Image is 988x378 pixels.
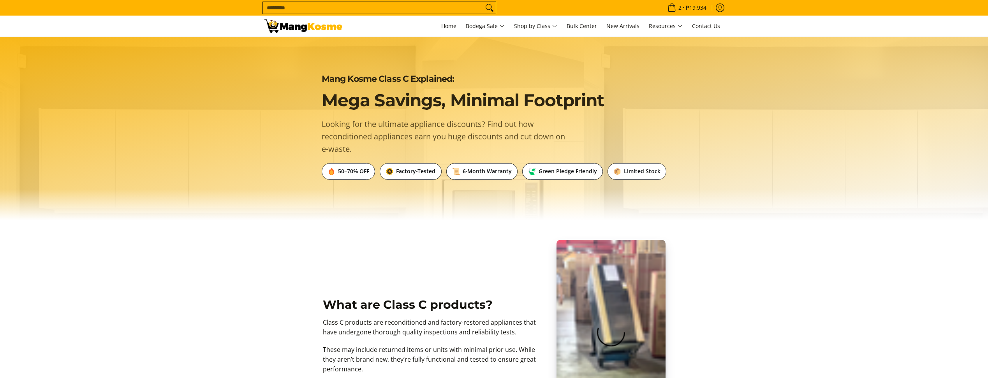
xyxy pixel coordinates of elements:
[649,21,683,31] span: Resources
[522,163,603,180] span: Green Pledge Friendly
[688,16,724,37] a: Contact Us
[685,5,708,11] span: ₱19,934
[466,21,505,31] span: Bodega Sale
[446,163,518,180] span: 6‑Month Warranty
[514,21,557,31] span: Shop by Class
[677,5,683,11] span: 2
[606,22,639,30] span: New Arrivals
[608,163,666,180] span: Limited Stock
[322,65,664,111] h1: Mega Savings, Minimal Footprint
[645,16,687,37] a: Resources
[563,16,601,37] a: Bulk Center
[323,318,549,345] p: Class C products are reconditioned and factory-restored appliances that have undergone thorough q...
[323,297,549,312] h2: What are Class C products?
[350,16,724,37] nav: Main Menu
[462,16,509,37] a: Bodega Sale
[322,118,579,163] p: Looking for the ultimate appliance discounts? Find out how reconditioned appliances earn you huge...
[264,19,342,33] img: What You Need to Know: Class C Appliances FAQs l Mang Kosme
[510,16,561,37] a: Shop by Class
[380,163,442,180] span: Factory‑Tested
[692,22,720,30] span: Contact Us
[483,2,496,14] button: Search
[322,74,454,84] span: Mang Kosme Class C Explained:
[322,163,375,180] span: 50–70% OFF
[437,16,460,37] a: Home
[602,16,643,37] a: New Arrivals
[441,22,456,30] span: Home
[567,22,597,30] span: Bulk Center
[665,4,709,12] span: •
